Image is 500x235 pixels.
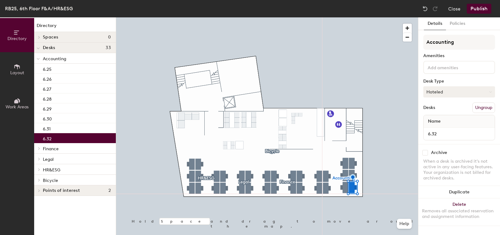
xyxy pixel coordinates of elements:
[467,4,491,14] button: Publish
[43,134,52,142] p: 6.32
[43,188,80,193] span: Points of interest
[43,105,52,112] p: 6.29
[43,146,59,151] span: Finance
[397,219,412,229] button: Help
[432,6,438,12] img: Redo
[7,36,27,41] span: Directory
[43,56,66,61] span: Accounting
[106,45,111,50] span: 33
[43,75,52,82] p: 6.26
[10,70,24,75] span: Layout
[43,95,52,102] p: 6.28
[425,116,444,127] span: Name
[426,63,482,71] input: Add amenities
[446,17,469,30] button: Policies
[423,86,495,97] button: Hoteled
[425,129,493,138] input: Unnamed desk
[43,178,58,183] span: Bicycle
[34,22,116,32] h1: Directory
[108,188,111,193] span: 2
[448,4,461,14] button: Close
[422,6,428,12] img: Undo
[108,35,111,40] span: 0
[43,45,55,50] span: Desks
[431,150,447,155] div: Archive
[418,198,500,226] button: DeleteRemoves all associated reservation and assignment information
[424,17,446,30] button: Details
[43,157,54,162] span: Legal
[422,208,496,219] div: Removes all associated reservation and assignment information
[43,35,58,40] span: Spaces
[423,159,495,181] div: When a desk is archived it's not active in any user-facing features. Your organization is not bil...
[43,167,60,173] span: HR&ESG
[43,115,52,122] p: 6.30
[43,124,51,132] p: 6.31
[43,85,51,92] p: 6.27
[472,102,495,113] button: Ungroup
[418,186,500,198] button: Duplicate
[5,5,73,12] div: RB25, 6th Floor F&A/HR&ESG
[43,65,52,72] p: 6.25
[423,105,435,110] div: Desks
[423,79,495,84] div: Desk Type
[423,53,495,58] div: Amenities
[6,104,29,110] span: Work Areas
